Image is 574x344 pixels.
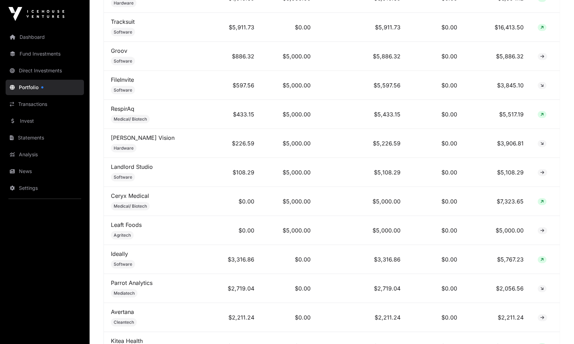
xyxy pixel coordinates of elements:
[6,46,84,62] a: Fund Investments
[111,250,128,257] a: Ideally
[111,134,175,141] a: [PERSON_NAME] Vision
[261,245,318,274] td: $0.00
[111,76,134,83] a: FileInvite
[207,187,261,216] td: $0.00
[111,192,149,199] a: Ceryx Medical
[408,274,464,303] td: $0.00
[114,58,132,64] span: Software
[114,232,131,238] span: Agritech
[114,0,134,6] span: Hardware
[207,100,261,129] td: $433.15
[207,129,261,158] td: $226.59
[6,80,84,95] a: Portfolio
[408,42,464,71] td: $0.00
[111,279,153,286] a: Parrot Analytics
[464,100,531,129] td: $5,517.19
[464,274,531,303] td: $2,056.56
[464,303,531,332] td: $2,211.24
[114,145,134,151] span: Hardware
[261,303,318,332] td: $0.00
[111,18,135,25] a: Tracksuit
[207,216,261,245] td: $0.00
[207,42,261,71] td: $886.32
[6,164,84,179] a: News
[114,203,147,209] span: Medical/ Biotech
[111,221,142,228] a: Leaft Foods
[111,308,134,315] a: Avertana
[261,100,318,129] td: $5,000.00
[318,129,408,158] td: $5,226.59
[6,147,84,162] a: Analysis
[114,87,132,93] span: Software
[111,105,134,112] a: RespirAq
[318,158,408,187] td: $5,108.29
[408,158,464,187] td: $0.00
[6,63,84,78] a: Direct Investments
[207,158,261,187] td: $108.29
[111,163,153,170] a: Landlord Studio
[261,216,318,245] td: $5,000.00
[408,187,464,216] td: $0.00
[207,303,261,332] td: $2,211.24
[261,187,318,216] td: $5,000.00
[318,13,408,42] td: $5,911.73
[464,129,531,158] td: $3,906.81
[6,130,84,145] a: Statements
[114,29,132,35] span: Software
[464,187,531,216] td: $7,323.65
[464,71,531,100] td: $3,845.10
[111,47,127,54] a: Groov
[261,42,318,71] td: $5,000.00
[114,116,147,122] span: Medical/ Biotech
[261,129,318,158] td: $5,000.00
[408,13,464,42] td: $0.00
[408,129,464,158] td: $0.00
[114,320,134,325] span: Cleantech
[261,71,318,100] td: $5,000.00
[261,274,318,303] td: $0.00
[408,245,464,274] td: $0.00
[207,274,261,303] td: $2,719.04
[464,42,531,71] td: $5,886.32
[6,29,84,45] a: Dashboard
[6,113,84,129] a: Invest
[464,245,531,274] td: $5,767.23
[114,174,132,180] span: Software
[6,96,84,112] a: Transactions
[8,7,64,21] img: Icehouse Ventures Logo
[464,158,531,187] td: $5,108.29
[318,71,408,100] td: $5,597.56
[261,158,318,187] td: $5,000.00
[408,216,464,245] td: $0.00
[318,100,408,129] td: $5,433.15
[114,261,132,267] span: Software
[464,216,531,245] td: $5,000.00
[318,216,408,245] td: $5,000.00
[464,13,531,42] td: $16,413.50
[207,245,261,274] td: $3,316.86
[114,291,135,296] span: Mediatech
[408,303,464,332] td: $0.00
[318,245,408,274] td: $3,316.86
[6,180,84,196] a: Settings
[207,71,261,100] td: $597.56
[318,187,408,216] td: $5,000.00
[318,274,408,303] td: $2,719.04
[318,42,408,71] td: $5,886.32
[318,303,408,332] td: $2,211.24
[408,71,464,100] td: $0.00
[408,100,464,129] td: $0.00
[539,310,574,344] iframe: Chat Widget
[261,13,318,42] td: $0.00
[207,13,261,42] td: $5,911.73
